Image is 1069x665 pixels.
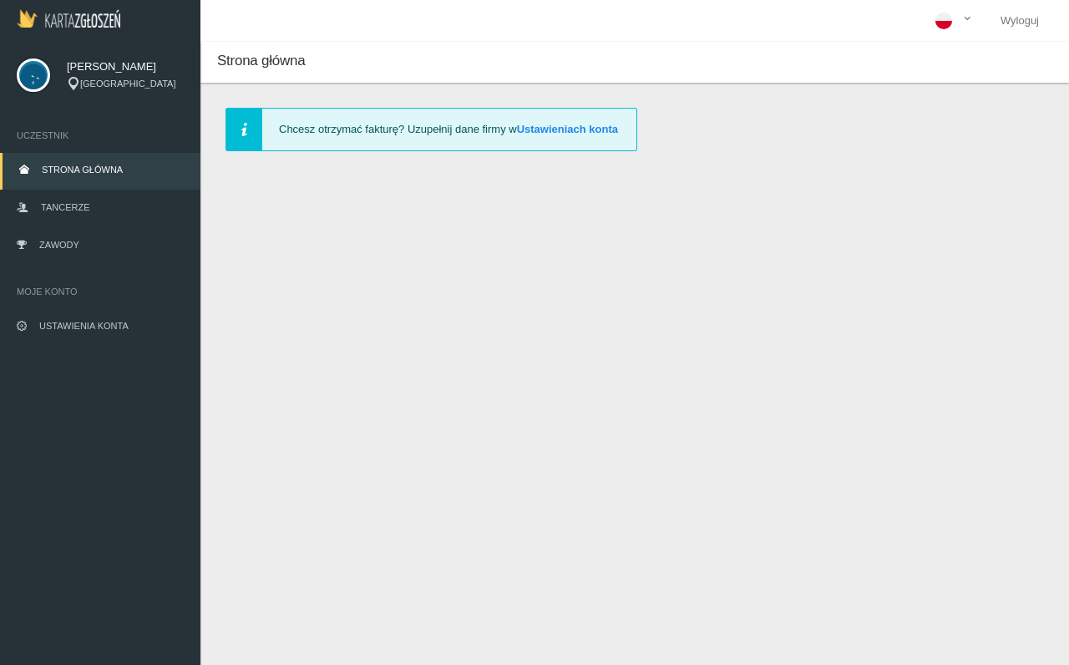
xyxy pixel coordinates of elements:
[39,240,79,250] span: Zawody
[225,108,637,151] div: Chcesz otrzymać fakturę? Uzupełnij dane firmy w
[41,202,89,212] span: Tancerze
[17,283,184,300] span: Moje konto
[217,53,305,69] span: Strona główna
[67,58,184,75] span: [PERSON_NAME]
[17,9,120,28] img: Logo
[39,321,129,331] span: Ustawienia konta
[67,77,184,91] div: [GEOGRAPHIC_DATA]
[17,58,50,92] img: svg
[517,123,618,135] a: Ustawieniach konta
[42,165,123,175] span: Strona główna
[17,127,184,144] span: Uczestnik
